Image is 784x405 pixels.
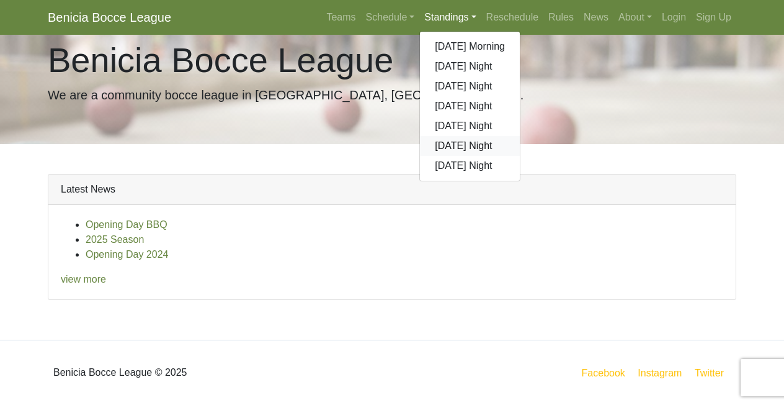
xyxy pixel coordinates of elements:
a: [DATE] Night [420,96,520,116]
a: News [579,5,613,30]
a: Reschedule [481,5,544,30]
a: Instagram [635,365,684,381]
p: We are a community bocce league in [GEOGRAPHIC_DATA], [GEOGRAPHIC_DATA]. [48,86,736,104]
a: 2025 Season [86,234,144,245]
div: Standings [419,31,520,181]
a: [DATE] Night [420,136,520,156]
a: Opening Day BBQ [86,219,167,230]
a: [DATE] Night [420,116,520,136]
a: Login [657,5,691,30]
a: view more [61,274,106,284]
a: Facebook [579,365,628,381]
a: Teams [321,5,360,30]
a: [DATE] Night [420,57,520,76]
a: About [613,5,657,30]
a: [DATE] Night [420,76,520,96]
a: Benicia Bocce League [48,5,171,30]
a: Opening Day 2024 [86,249,168,260]
a: Rules [543,5,579,30]
a: Twitter [692,365,734,381]
div: Benicia Bocce League © 2025 [38,350,392,395]
a: Sign Up [691,5,736,30]
a: Schedule [361,5,420,30]
a: [DATE] Morning [420,37,520,57]
a: Standings [419,5,481,30]
h1: Benicia Bocce League [48,39,736,81]
div: Latest News [48,175,736,205]
a: [DATE] Night [420,156,520,176]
